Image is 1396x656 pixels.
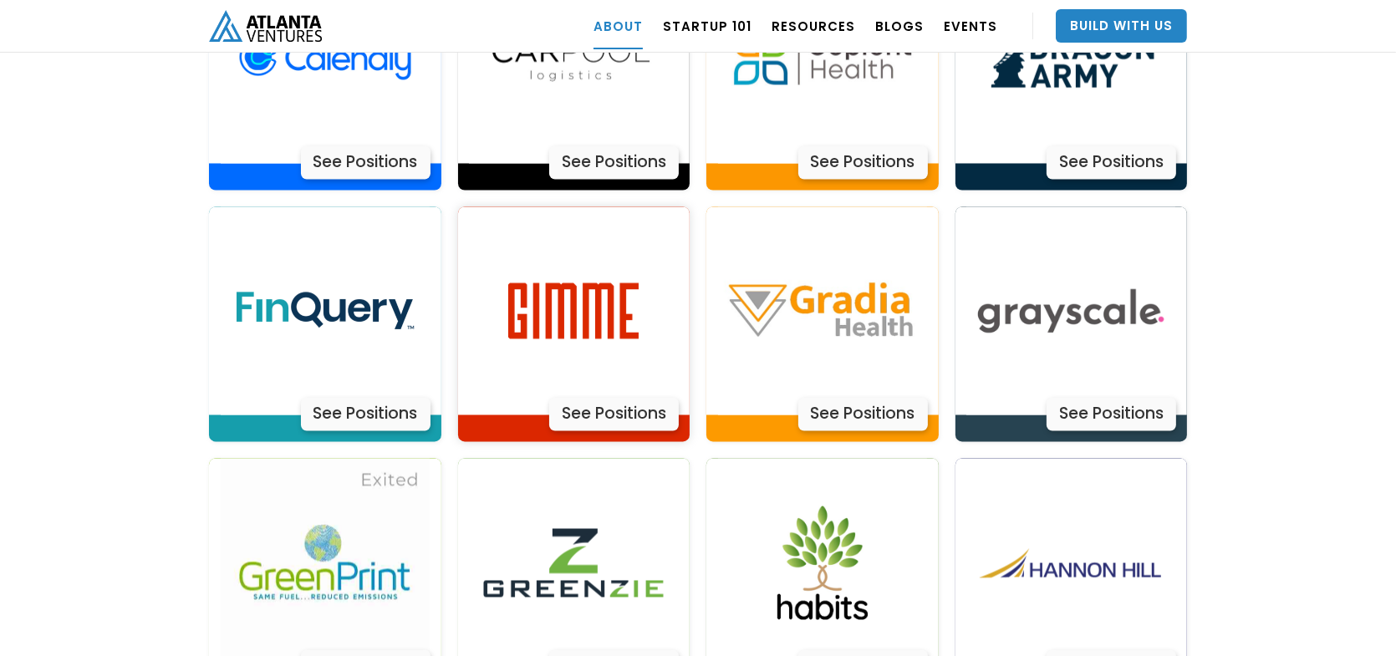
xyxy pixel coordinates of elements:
[549,398,679,431] div: See Positions
[798,398,928,431] div: See Positions
[301,398,431,431] div: See Positions
[469,207,678,416] img: Actively Learn
[875,3,924,49] a: BLOGS
[718,207,927,416] img: Actively Learn
[966,207,1175,416] img: Actively Learn
[663,3,751,49] a: Startup 101
[1047,146,1176,180] div: See Positions
[798,146,928,180] div: See Positions
[955,207,1188,443] a: Actively LearnSee Positions
[301,146,431,180] div: See Positions
[1047,398,1176,431] div: See Positions
[209,207,441,443] a: Actively LearnSee Positions
[944,3,997,49] a: EVENTS
[458,207,690,443] a: Actively LearnSee Positions
[221,207,430,416] img: Actively Learn
[706,207,939,443] a: Actively LearnSee Positions
[1056,9,1187,43] a: Build With Us
[549,146,679,180] div: See Positions
[594,3,643,49] a: ABOUT
[772,3,855,49] a: RESOURCES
